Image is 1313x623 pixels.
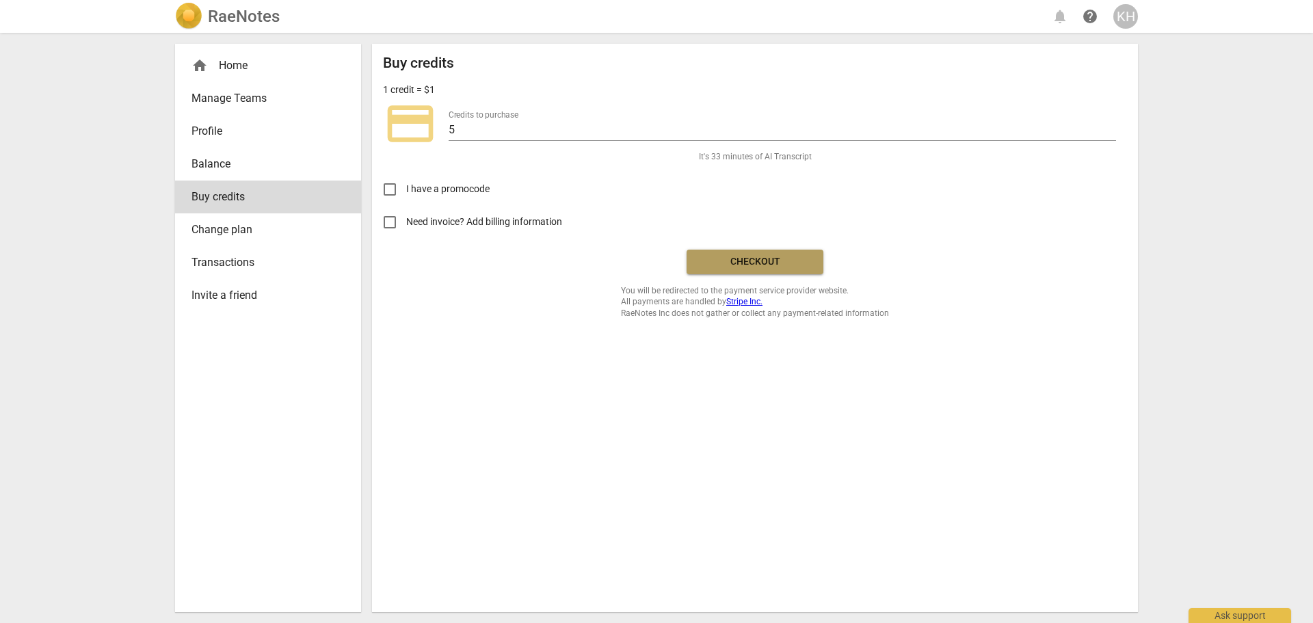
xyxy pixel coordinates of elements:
[191,57,208,74] span: home
[191,222,334,238] span: Change plan
[191,156,334,172] span: Balance
[699,151,812,163] span: It's 33 minutes of AI Transcript
[175,246,361,279] a: Transactions
[175,213,361,246] a: Change plan
[191,57,334,74] div: Home
[175,181,361,213] a: Buy credits
[175,3,202,30] img: Logo
[1189,608,1291,623] div: Ask support
[175,3,280,30] a: LogoRaeNotes
[383,96,438,151] span: credit_card
[208,7,280,26] h2: RaeNotes
[1082,8,1098,25] span: help
[175,49,361,82] div: Home
[406,215,564,229] span: Need invoice? Add billing information
[175,82,361,115] a: Manage Teams
[383,83,435,97] p: 1 credit = $1
[175,148,361,181] a: Balance
[1078,4,1102,29] a: Help
[621,285,889,319] span: You will be redirected to the payment service provider website. All payments are handled by RaeNo...
[687,250,823,274] button: Checkout
[406,182,490,196] span: I have a promocode
[449,111,518,119] label: Credits to purchase
[191,90,334,107] span: Manage Teams
[191,287,334,304] span: Invite a friend
[191,123,334,140] span: Profile
[698,255,812,269] span: Checkout
[1113,4,1138,29] button: KH
[383,55,454,72] h2: Buy credits
[191,254,334,271] span: Transactions
[175,279,361,312] a: Invite a friend
[726,297,762,306] a: Stripe Inc.
[175,115,361,148] a: Profile
[191,189,334,205] span: Buy credits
